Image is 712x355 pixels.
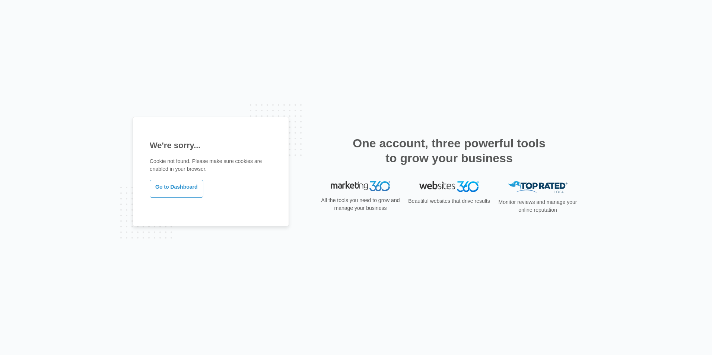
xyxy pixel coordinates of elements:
[331,181,390,192] img: Marketing 360
[407,197,491,205] p: Beautiful websites that drive results
[419,181,479,192] img: Websites 360
[508,181,568,194] img: Top Rated Local
[150,157,272,173] p: Cookie not found. Please make sure cookies are enabled in your browser.
[496,198,579,214] p: Monitor reviews and manage your online reputation
[150,139,272,151] h1: We're sorry...
[350,136,548,166] h2: One account, three powerful tools to grow your business
[319,196,402,212] p: All the tools you need to grow and manage your business
[150,180,203,198] a: Go to Dashboard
